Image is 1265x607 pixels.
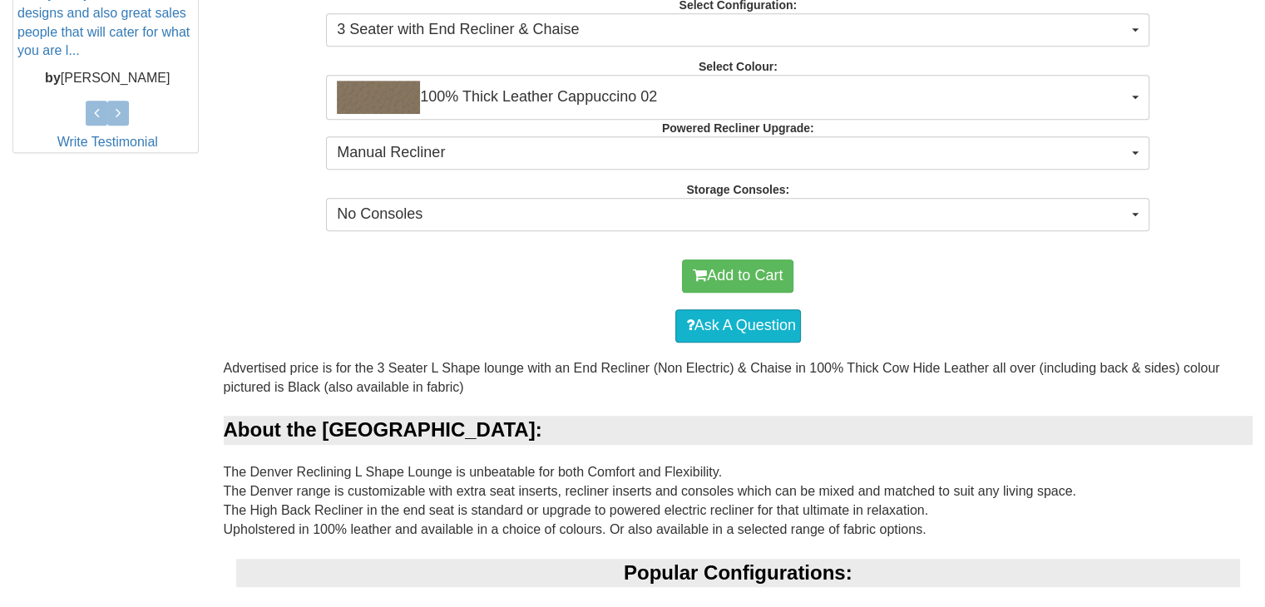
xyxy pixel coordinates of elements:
[699,60,778,73] strong: Select Colour:
[236,559,1241,587] div: Popular Configurations:
[326,13,1149,47] button: 3 Seater with End Recliner & Chaise
[326,75,1149,120] button: 100% Thick Leather Cappuccino 02100% Thick Leather Cappuccino 02
[337,142,1128,164] span: Manual Recliner
[337,81,420,114] img: 100% Thick Leather Cappuccino 02
[224,416,1253,444] div: About the [GEOGRAPHIC_DATA]:
[686,183,789,196] strong: Storage Consoles:
[662,121,814,135] strong: Powered Recliner Upgrade:
[682,259,793,293] button: Add to Cart
[337,19,1128,41] span: 3 Seater with End Recliner & Chaise
[675,309,801,343] a: Ask A Question
[337,204,1128,225] span: No Consoles
[45,71,61,85] b: by
[326,198,1149,231] button: No Consoles
[326,136,1149,170] button: Manual Recliner
[17,69,198,88] p: [PERSON_NAME]
[337,81,1128,114] span: 100% Thick Leather Cappuccino 02
[57,135,158,149] a: Write Testimonial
